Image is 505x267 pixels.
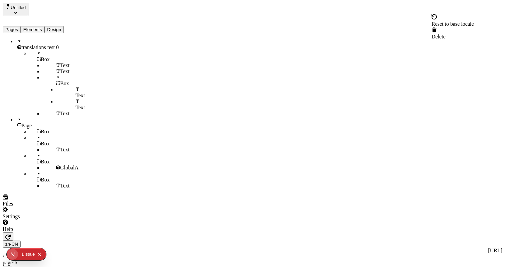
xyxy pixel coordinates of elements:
div: [URL] [3,248,502,254]
button: Select site [3,3,28,16]
span: Text [60,111,69,116]
span: Text [60,69,69,74]
span: Text [60,147,69,152]
div: Settings [3,214,83,220]
span: Page [21,123,32,128]
span: zh-CN [5,242,18,247]
div: Reset to base locale [432,21,474,27]
span: Box [60,81,69,86]
span: Delete [432,34,446,39]
span: Box [41,177,50,182]
span: Box [41,159,50,164]
button: Pages [3,26,21,33]
span: Text [75,93,85,98]
span: translations test 0 [21,44,59,50]
span: Box [41,141,50,146]
div: page-6 [3,260,502,266]
button: Design [44,26,64,33]
span: Box [41,129,50,134]
span: Text [60,62,69,68]
p: Cookie Test Route [3,5,98,11]
button: Elements [21,26,45,33]
span: Text [60,183,69,188]
div: Help [3,226,83,232]
div: / [3,254,502,260]
span: Text [75,105,85,110]
span: Untitled [11,5,26,10]
span: Box [41,56,50,62]
button: Open locale picker [3,241,21,248]
div: Files [3,201,83,207]
span: GlobalA [60,165,78,170]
